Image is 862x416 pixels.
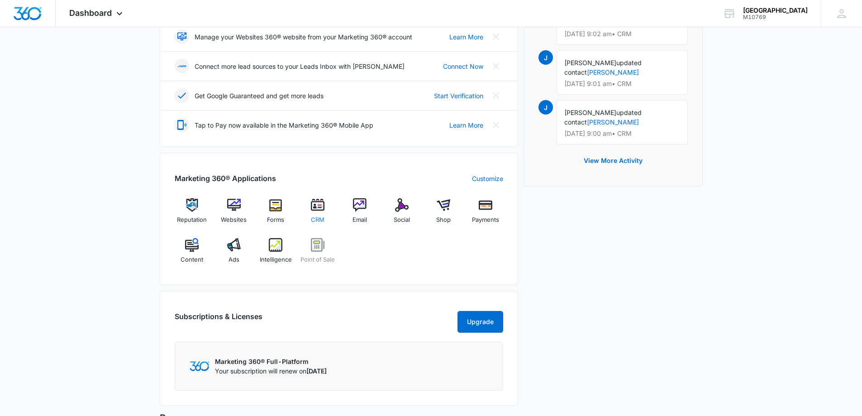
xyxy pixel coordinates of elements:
[343,198,377,231] a: Email
[489,29,503,44] button: Close
[175,173,276,184] h2: Marketing 360® Applications
[352,215,367,225] span: Email
[587,68,639,76] a: [PERSON_NAME]
[449,32,483,42] a: Learn More
[394,215,410,225] span: Social
[229,255,239,264] span: Ads
[311,215,324,225] span: CRM
[472,174,503,183] a: Customize
[221,215,247,225] span: Websites
[69,8,112,18] span: Dashboard
[216,198,251,231] a: Websites
[426,198,461,231] a: Shop
[267,215,284,225] span: Forms
[175,238,210,271] a: Content
[457,311,503,333] button: Upgrade
[195,120,373,130] p: Tap to Pay now available in the Marketing 360® Mobile App
[436,215,451,225] span: Shop
[564,81,680,87] p: [DATE] 9:01 am • CRM
[177,215,207,225] span: Reputation
[472,215,499,225] span: Payments
[564,130,680,137] p: [DATE] 9:00 am • CRM
[175,311,262,329] h2: Subscriptions & Licenses
[489,88,503,103] button: Close
[260,255,292,264] span: Intelligence
[538,50,553,65] span: j
[300,198,335,231] a: CRM
[300,255,335,264] span: Point of Sale
[564,59,616,67] span: [PERSON_NAME]
[434,91,483,100] a: Start Verification
[587,118,639,126] a: [PERSON_NAME]
[575,150,652,172] button: View More Activity
[216,238,251,271] a: Ads
[489,59,503,73] button: Close
[215,366,327,376] p: Your subscription will renew on
[743,14,808,20] div: account id
[258,198,293,231] a: Forms
[195,32,412,42] p: Manage your Websites 360® website from your Marketing 360® account
[258,238,293,271] a: Intelligence
[449,120,483,130] a: Learn More
[300,238,335,271] a: Point of Sale
[443,62,483,71] a: Connect Now
[564,31,680,37] p: [DATE] 9:02 am • CRM
[489,118,503,132] button: Close
[181,255,203,264] span: Content
[215,357,327,366] p: Marketing 360® Full-Platform
[175,198,210,231] a: Reputation
[306,367,327,375] span: [DATE]
[564,109,616,116] span: [PERSON_NAME]
[538,100,553,115] span: j
[195,62,405,71] p: Connect more lead sources to your Leads Inbox with [PERSON_NAME]
[743,7,808,14] div: account name
[190,361,210,371] img: Marketing 360 Logo
[384,198,419,231] a: Social
[195,91,324,100] p: Get Google Guaranteed and get more leads
[468,198,503,231] a: Payments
